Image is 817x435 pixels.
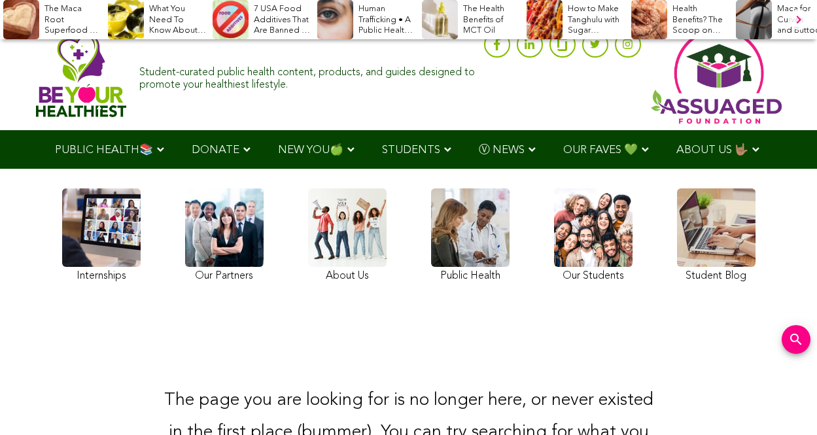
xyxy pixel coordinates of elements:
img: Assuaged [36,34,127,117]
span: STUDENTS [382,145,440,156]
iframe: Chat Widget [752,372,817,435]
div: Navigation Menu [36,130,782,169]
img: Assuaged App [651,28,782,124]
span: DONATE [192,145,239,156]
span: Ⓥ NEWS [479,145,525,156]
img: glassdoor [557,38,566,51]
span: ABOUT US 🤟🏽 [676,145,748,156]
div: Student-curated public health content, products, and guides designed to promote your healthiest l... [139,60,477,92]
span: PUBLIC HEALTH📚 [55,145,153,156]
span: OUR FAVES 💚 [563,145,638,156]
span: NEW YOU🍏 [278,145,343,156]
